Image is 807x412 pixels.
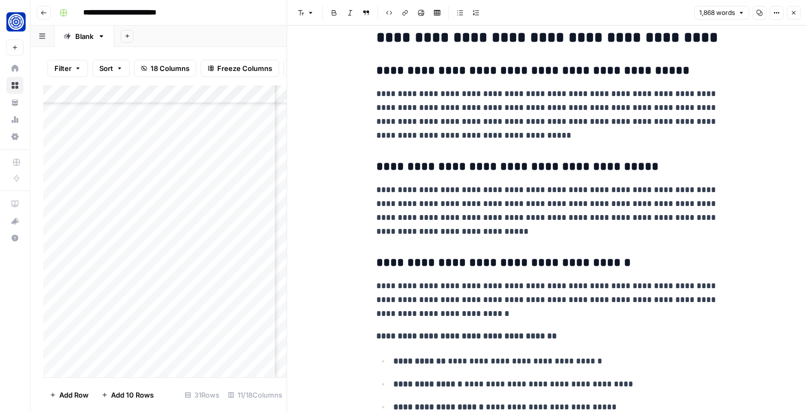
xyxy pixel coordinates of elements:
a: Your Data [6,94,23,111]
a: AirOps Academy [6,195,23,212]
span: Filter [54,63,72,74]
a: Usage [6,111,23,128]
button: Help + Support [6,229,23,247]
span: 18 Columns [151,63,189,74]
div: 11/18 Columns [224,386,287,403]
a: Browse [6,77,23,94]
div: Blank [75,31,93,42]
button: 18 Columns [134,60,196,77]
span: Add 10 Rows [111,390,154,400]
img: Fundwell Logo [6,12,26,31]
div: 31 Rows [180,386,224,403]
span: Freeze Columns [217,63,272,74]
button: Sort [92,60,130,77]
button: Workspace: Fundwell [6,9,23,35]
button: Add 10 Rows [95,386,160,403]
a: Settings [6,128,23,145]
span: Sort [99,63,113,74]
a: Home [6,60,23,77]
div: What's new? [7,213,23,229]
button: Add Row [43,386,95,403]
button: Freeze Columns [201,60,279,77]
a: Blank [54,26,114,47]
button: Filter [48,60,88,77]
span: 1,868 words [699,8,735,18]
button: What's new? [6,212,23,229]
button: 1,868 words [694,6,749,20]
span: Add Row [59,390,89,400]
